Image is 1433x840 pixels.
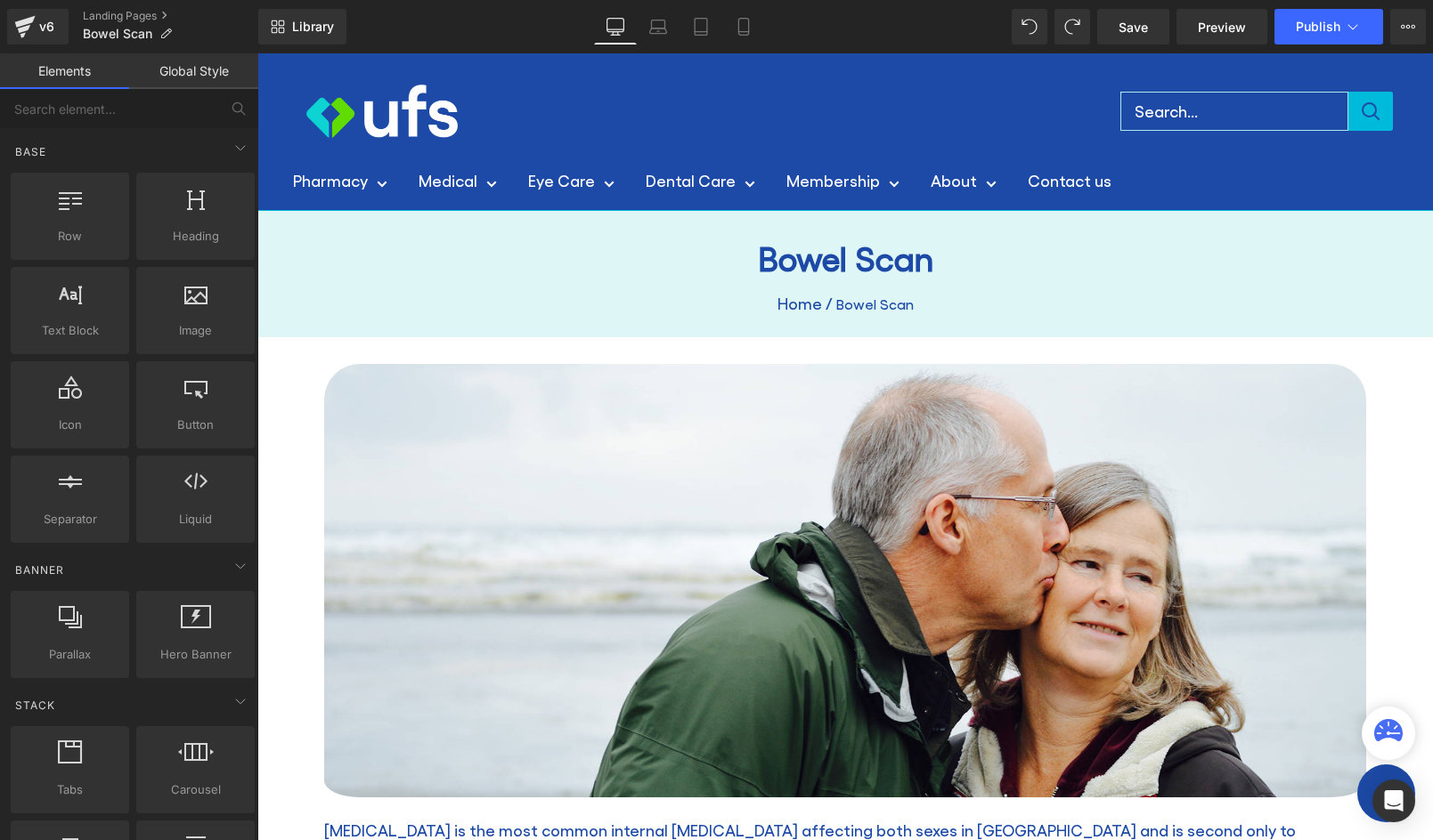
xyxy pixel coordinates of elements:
input: Search... [863,38,1091,77]
span: Preview [1198,18,1246,36]
span: Publish [1296,20,1340,34]
span: Hero Banner [142,645,249,664]
a: Global Style [129,53,258,89]
a: Dental Care [388,113,498,141]
span: Tabs [16,780,124,799]
a: New Library [258,9,346,44]
button: Search [1091,38,1136,77]
span: Parallax [16,645,124,664]
a: Pharmacy [36,113,130,141]
span: Bowel Scan [83,27,152,41]
img: UFS Healthcare [36,18,214,98]
div: Open Intercom Messenger [1372,779,1415,822]
a: Medical [161,113,240,141]
span: Row [16,227,124,246]
a: Preview [1177,9,1267,44]
span: Library [292,19,334,35]
button: Publish [1274,9,1383,44]
span: / [565,236,579,264]
span: Banner [13,561,66,578]
button: More [1390,9,1426,44]
span: Base [13,143,48,160]
a: v6 [7,9,69,44]
a: Landing Pages [83,9,258,23]
a: Tablet [680,9,722,44]
a: About [673,113,739,141]
a: Contact us [770,113,854,141]
span: Save [1119,18,1148,36]
span: Liquid [142,510,249,529]
span: Carousel [142,780,249,799]
nav: breadcrumbs [67,225,1109,275]
button: Redo [1054,9,1090,44]
a: Home [520,236,565,264]
span: Text Block [16,321,124,340]
h1: Bowel Scan [67,184,1109,225]
span: Stack [13,697,57,714]
a: Laptop [637,9,680,44]
span: Heading [142,227,249,246]
a: Mobile [722,9,765,44]
span: Separator [16,510,124,529]
span: Image [142,321,249,340]
div: v6 [36,15,58,38]
span: Button [142,416,249,434]
button: Undo [1012,9,1047,44]
a: Membership [529,113,642,141]
span: Icon [16,416,124,434]
a: Desktop [594,9,637,44]
a: Eye Care [271,113,357,141]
